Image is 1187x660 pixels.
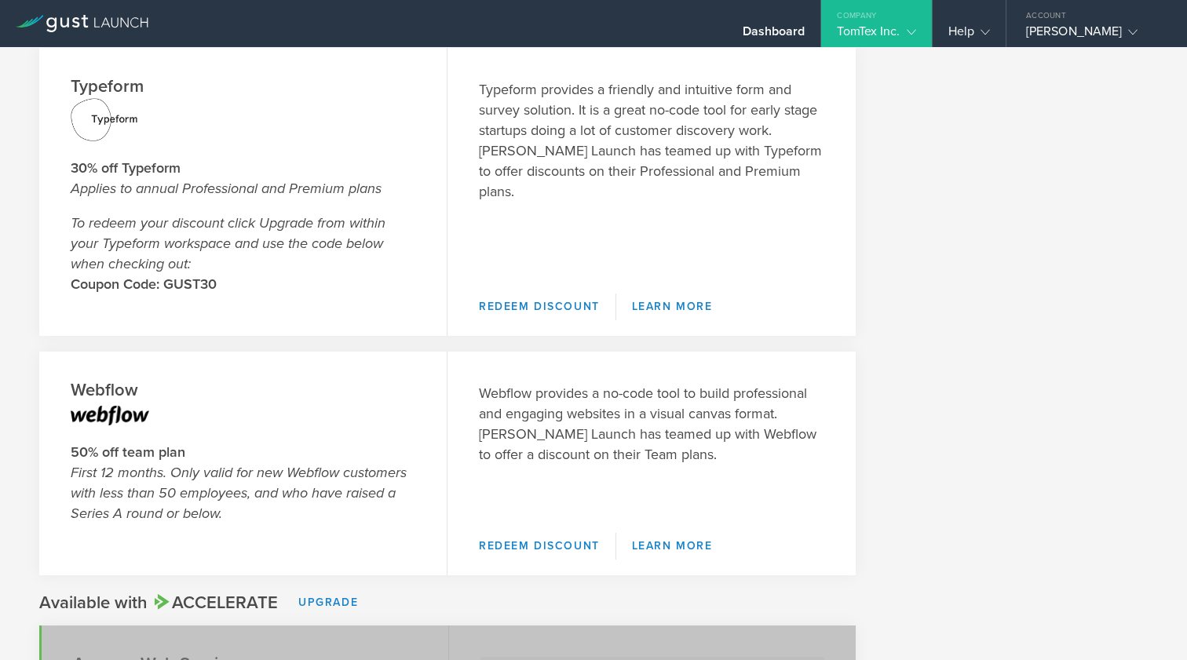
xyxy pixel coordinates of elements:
div: Help [948,24,990,47]
h2: Typeform [71,75,415,98]
p: Typeform provides a friendly and intuitive form and survey solution. It is a great no-code tool f... [479,79,824,202]
img: webflow-logo [71,402,149,425]
div: Dashboard [743,24,805,47]
div: TomTex Inc. [837,24,915,47]
span: Accelerate [152,593,278,613]
a: Redeem Discount [479,533,616,560]
h2: Webflow [71,379,415,402]
p: Webflow provides a no-code tool to build professional and engaging websites in a visual canvas fo... [479,383,824,465]
iframe: Chat Widget [1108,585,1187,660]
div: [PERSON_NAME] [1026,24,1160,47]
em: To redeem your discount click Upgrade from within your Typeform workspace and use the code below ... [71,214,385,272]
em: Applies to annual Professional and Premium plans [71,180,382,197]
strong: 30% off Typeform [71,159,181,177]
em: First 12 months. Only valid for new Webflow customers with less than 50 employees, and who have r... [71,464,407,522]
strong: Coupon Code: GUST30 [71,275,217,293]
strong: 50% off team plan [71,443,185,461]
a: Learn More [616,533,729,560]
span: Available with [39,593,147,613]
a: Redeem Discount [479,294,616,320]
a: Upgrade [298,591,358,614]
a: Learn More [616,294,729,320]
img: typeform-logo [71,98,137,141]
